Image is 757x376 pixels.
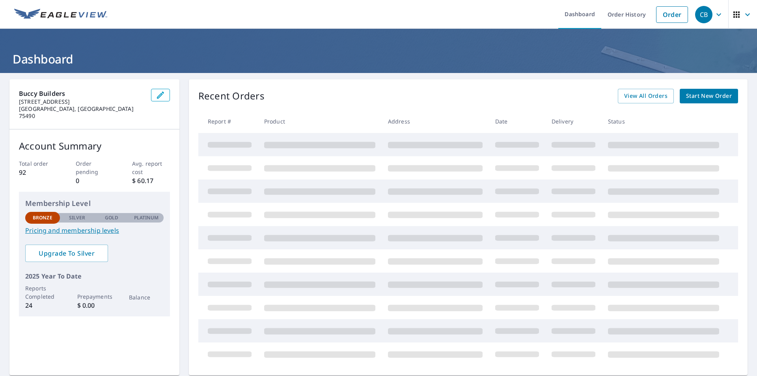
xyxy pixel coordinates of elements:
p: Platinum [134,214,159,221]
th: Address [382,110,489,133]
img: EV Logo [14,9,107,21]
p: 2025 Year To Date [25,271,164,281]
a: Pricing and membership levels [25,226,164,235]
p: 0 [76,176,114,185]
a: Upgrade To Silver [25,245,108,262]
div: CB [695,6,712,23]
p: [STREET_ADDRESS] [19,98,145,105]
p: Bronze [33,214,52,221]
th: Report # [198,110,258,133]
p: Recent Orders [198,89,265,103]
th: Delivery [545,110,602,133]
a: View All Orders [618,89,674,103]
p: $ 0.00 [77,301,112,310]
th: Product [258,110,382,133]
p: 24 [25,301,60,310]
p: $ 60.17 [132,176,170,185]
span: View All Orders [624,91,668,101]
p: Gold [105,214,118,221]
span: Upgrade To Silver [32,249,102,258]
th: Status [602,110,725,133]
p: Buccy Builders [19,89,145,98]
p: Silver [69,214,86,221]
a: Start New Order [680,89,738,103]
p: Reports Completed [25,284,60,301]
p: Prepayments [77,292,112,301]
a: Order [656,6,688,23]
p: Balance [129,293,164,301]
p: Avg. report cost [132,159,170,176]
p: Membership Level [25,198,164,209]
p: [GEOGRAPHIC_DATA], [GEOGRAPHIC_DATA] 75490 [19,105,145,120]
p: Order pending [76,159,114,176]
span: Start New Order [686,91,732,101]
th: Date [489,110,545,133]
h1: Dashboard [9,51,748,67]
p: 92 [19,168,57,177]
p: Total order [19,159,57,168]
p: Account Summary [19,139,170,153]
